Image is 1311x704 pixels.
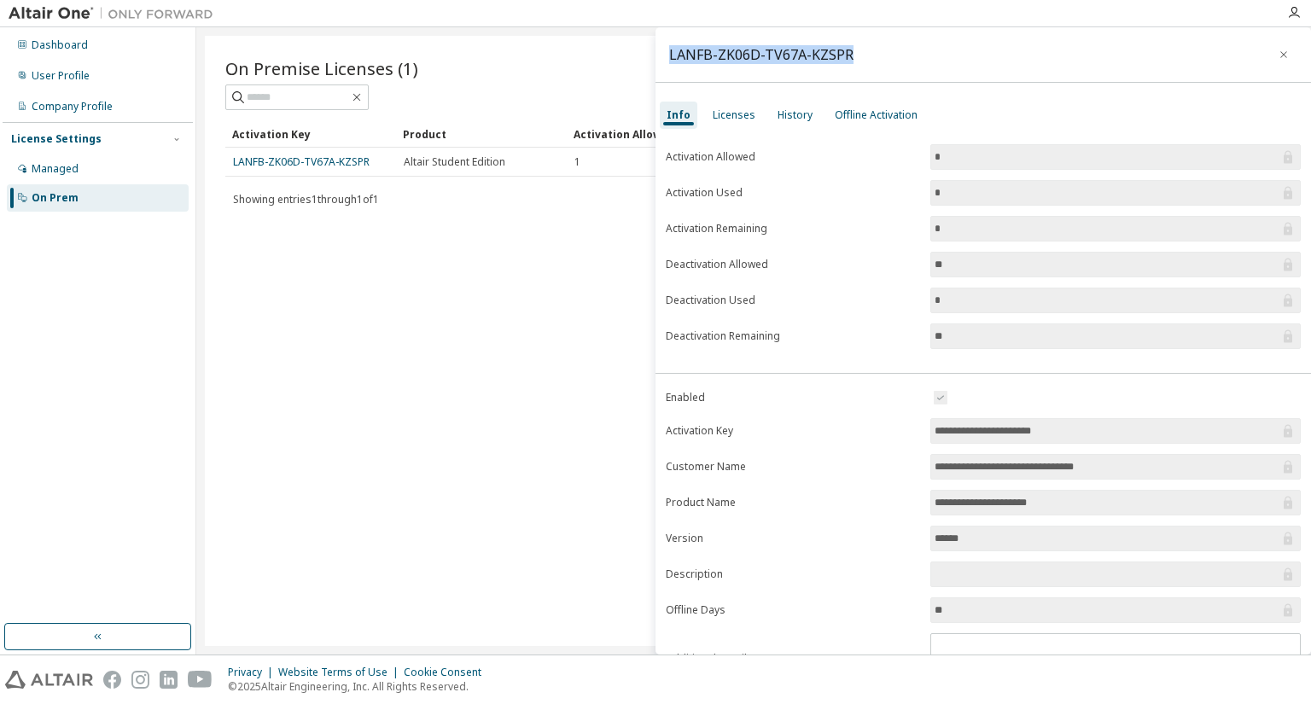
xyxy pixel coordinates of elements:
label: Product Name [666,496,920,509]
div: Dashboard [32,38,88,52]
div: Offline Activation [835,108,918,122]
span: On Premise Licenses (1) [225,56,418,80]
img: altair_logo.svg [5,671,93,689]
img: linkedin.svg [160,671,178,689]
div: Privacy [228,666,278,679]
div: On Prem [32,191,79,205]
div: Activation Key [232,120,389,148]
div: History [778,108,813,122]
label: Customer Name [666,460,920,474]
div: License Settings [11,132,102,146]
img: Altair One [9,5,222,22]
img: instagram.svg [131,671,149,689]
div: Activation Allowed [574,120,731,148]
label: Deactivation Used [666,294,920,307]
img: youtube.svg [188,671,213,689]
div: Company Profile [32,100,113,113]
label: Enabled [666,391,920,404]
p: © 2025 Altair Engineering, Inc. All Rights Reserved. [228,679,492,694]
label: Version [666,532,920,545]
label: Activation Remaining [666,222,920,236]
a: LANFB-ZK06D-TV67A-KZSPR [233,154,370,169]
label: Additional Details [666,652,920,666]
div: Product [403,120,560,148]
div: LANFB-ZK06D-TV67A-KZSPR [669,48,854,61]
label: Offline Days [666,603,920,617]
div: Licenses [713,108,755,122]
div: Cookie Consent [404,666,492,679]
label: Activation Allowed [666,150,920,164]
span: Altair Student Edition [404,155,505,169]
label: Deactivation Remaining [666,329,920,343]
label: Description [666,567,920,581]
label: Activation Key [666,424,920,438]
label: Activation Used [666,186,920,200]
span: Showing entries 1 through 1 of 1 [233,192,379,207]
div: Managed [32,162,79,176]
label: Deactivation Allowed [666,258,920,271]
div: User Profile [32,69,90,83]
div: Website Terms of Use [278,666,404,679]
div: Info [667,108,690,122]
img: facebook.svg [103,671,121,689]
span: 1 [574,155,580,169]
